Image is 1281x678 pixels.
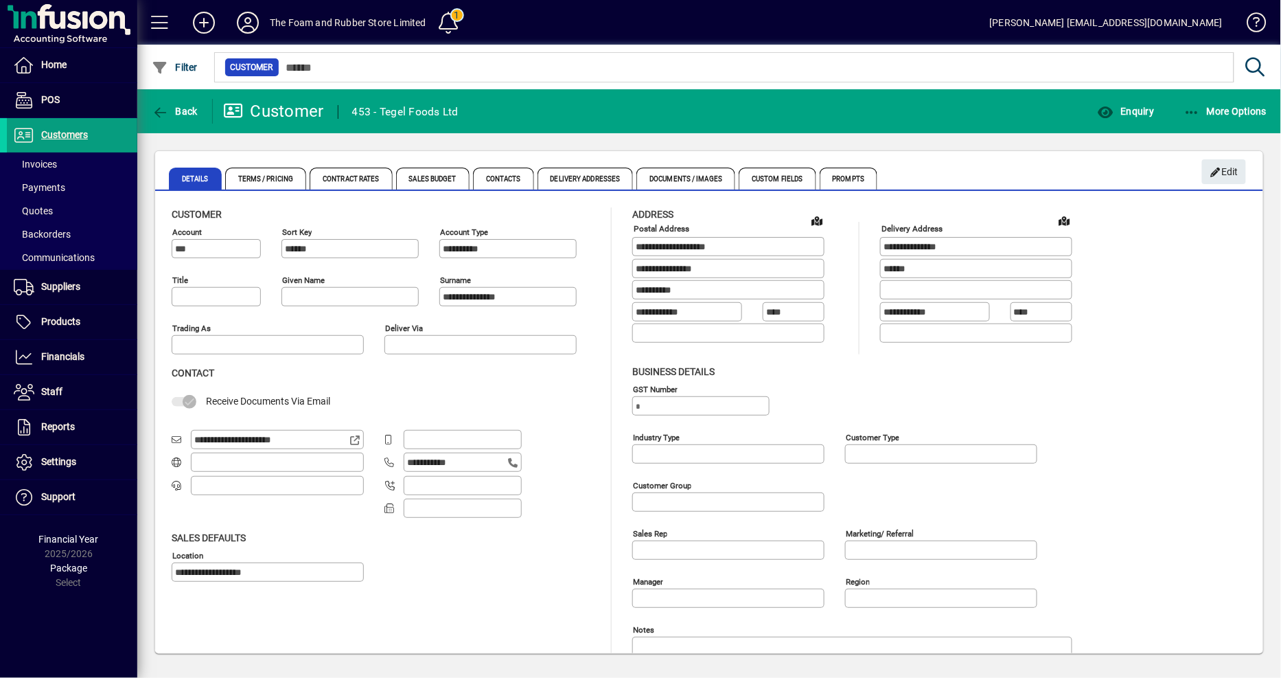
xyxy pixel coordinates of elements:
span: Quotes [14,205,53,216]
span: Suppliers [41,281,80,292]
button: Add [182,10,226,35]
mat-label: Manager [633,576,663,586]
span: Communications [14,252,95,263]
mat-label: Location [172,550,203,560]
mat-label: Region [846,576,870,586]
div: 453 - Tegel Foods Ltd [352,101,459,123]
mat-label: Customer type [846,432,899,442]
span: Sales defaults [172,532,246,543]
a: Reports [7,410,137,444]
span: Package [50,563,87,574]
a: Financials [7,340,137,374]
span: More Options [1184,106,1267,117]
span: Enquiry [1097,106,1154,117]
span: Home [41,59,67,70]
span: Contact [172,368,214,378]
button: Enquiry [1094,99,1157,124]
button: Back [148,99,201,124]
button: Filter [148,55,201,80]
span: Payments [14,182,65,193]
span: Receive Documents Via Email [206,396,330,407]
mat-label: Sales rep [633,528,667,538]
a: Communications [7,246,137,269]
span: Delivery Addresses [538,168,634,190]
a: Payments [7,176,137,199]
span: Contacts [473,168,534,190]
a: POS [7,83,137,117]
mat-label: Trading as [172,324,211,333]
span: POS [41,94,60,105]
a: Settings [7,445,137,479]
span: Terms / Pricing [225,168,307,190]
mat-label: Industry type [633,432,680,442]
a: View on map [1054,210,1076,231]
div: [PERSON_NAME] [EMAIL_ADDRESS][DOMAIN_NAME] [990,12,1223,34]
a: Suppliers [7,270,137,304]
mat-label: Surname [440,275,471,285]
span: Invoices [14,159,57,170]
span: Settings [41,456,76,467]
mat-label: Customer group [633,480,691,490]
button: More Options [1180,99,1271,124]
button: Edit [1202,159,1246,184]
span: Details [169,168,222,190]
mat-label: Sort key [282,227,312,237]
span: Staff [41,386,62,397]
span: Customers [41,129,88,140]
span: Customer [172,209,222,220]
a: Products [7,305,137,339]
a: Knowledge Base [1236,3,1264,47]
mat-label: Marketing/ Referral [846,528,914,538]
span: Filter [152,62,198,73]
span: Reports [41,421,75,432]
span: Contract Rates [310,168,392,190]
span: Financials [41,351,84,362]
mat-label: Account [172,227,202,237]
span: Customer [231,60,273,74]
span: Business details [632,366,715,377]
span: Backorders [14,229,71,240]
app-page-header-button: Back [137,99,213,124]
span: Financial Year [39,534,99,545]
a: Support [7,480,137,515]
mat-label: Notes [633,624,654,634]
span: Support [41,491,76,502]
mat-label: Title [172,275,188,285]
mat-label: Given name [282,275,325,285]
span: Documents / Images [636,168,735,190]
mat-label: Account Type [440,227,488,237]
a: View on map [806,210,828,231]
span: Prompts [820,168,878,190]
a: Invoices [7,152,137,176]
a: Staff [7,375,137,409]
div: Customer [223,100,324,122]
a: Backorders [7,223,137,246]
a: Quotes [7,199,137,223]
span: Sales Budget [396,168,470,190]
span: Edit [1210,161,1239,183]
div: The Foam and Rubber Store Limited [270,12,426,34]
a: Home [7,48,137,82]
span: Products [41,316,80,327]
span: Back [152,106,198,117]
button: Profile [226,10,270,35]
span: Custom Fields [739,168,816,190]
mat-label: Deliver via [385,324,423,333]
mat-label: GST Number [633,384,678,394]
span: Address [632,209,673,220]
